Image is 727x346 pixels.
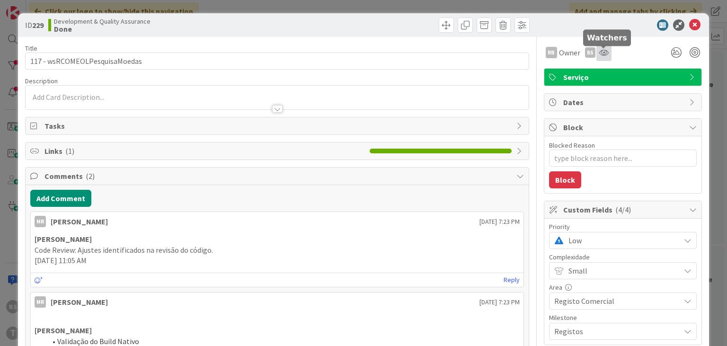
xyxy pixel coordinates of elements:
span: Tasks [44,120,511,132]
span: ( 1 ) [65,146,74,156]
span: Registos [554,325,675,338]
div: MR [35,216,46,227]
span: Development & Quality Assurance [54,18,151,25]
div: Complexidade [549,254,697,260]
button: Block [549,171,581,188]
span: [DATE] 7:23 PM [479,297,520,307]
label: Title [25,44,37,53]
span: ( 2 ) [86,171,95,181]
span: Serviço [563,71,684,83]
div: Area [549,284,697,291]
b: Done [54,25,151,33]
span: Small [568,264,675,277]
div: MR [35,296,46,308]
span: ID [25,19,44,31]
span: Registo Comercial [554,294,675,308]
label: Blocked Reason [549,141,595,150]
span: ( 4/4 ) [615,205,631,214]
span: Description [25,77,58,85]
span: Block [563,122,684,133]
div: RB [546,47,557,58]
span: Custom Fields [563,204,684,215]
input: type card name here... [25,53,529,70]
b: 229 [32,20,44,30]
div: [PERSON_NAME] [51,216,108,227]
button: Add Comment [30,190,91,207]
div: Milestone [549,314,697,321]
span: Dates [563,97,684,108]
div: BS [585,47,595,58]
span: Validação do Build Nativo [57,337,139,346]
span: Links [44,145,364,157]
span: Code Review: Ajustes identificados na revisão do código. [35,245,213,255]
a: Reply [504,274,520,286]
span: Low [568,234,675,247]
strong: [PERSON_NAME] [35,234,92,244]
span: [DATE] 11:05 AM [35,256,87,265]
div: Priority [549,223,697,230]
div: [PERSON_NAME] [51,296,108,308]
h5: Watchers [587,33,627,42]
span: Owner [559,47,580,58]
span: [DATE] 7:23 PM [479,217,520,227]
strong: [PERSON_NAME] [35,326,92,335]
span: Comments [44,170,511,182]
